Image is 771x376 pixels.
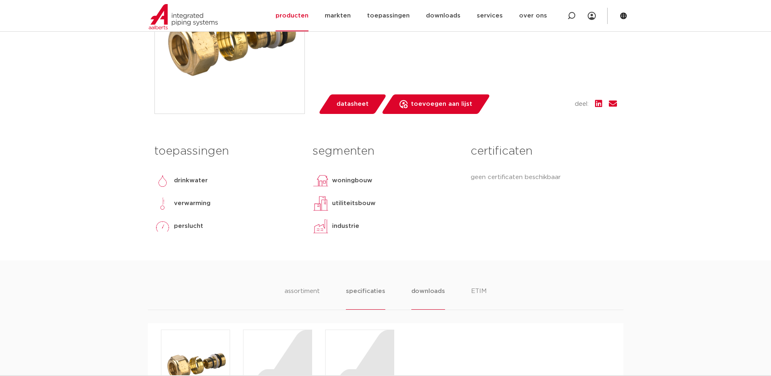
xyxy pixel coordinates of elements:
[411,98,472,111] span: toevoegen aan lijst
[313,218,329,234] img: industrie
[471,173,617,182] p: geen certificaten beschikbaar
[575,99,589,109] span: deel:
[174,176,208,186] p: drinkwater
[313,173,329,189] img: woningbouw
[285,286,320,310] li: assortiment
[318,94,387,114] a: datasheet
[332,176,372,186] p: woningbouw
[154,218,171,234] img: perslucht
[332,221,359,231] p: industrie
[337,98,369,111] span: datasheet
[471,143,617,160] h3: certificaten
[174,221,203,231] p: perslucht
[471,286,486,310] li: ETIM
[154,195,171,212] img: verwarming
[411,286,445,310] li: downloads
[346,286,385,310] li: specificaties
[332,199,376,208] p: utiliteitsbouw
[154,173,171,189] img: drinkwater
[174,199,211,208] p: verwarming
[313,195,329,212] img: utiliteitsbouw
[313,143,458,160] h3: segmenten
[154,143,300,160] h3: toepassingen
